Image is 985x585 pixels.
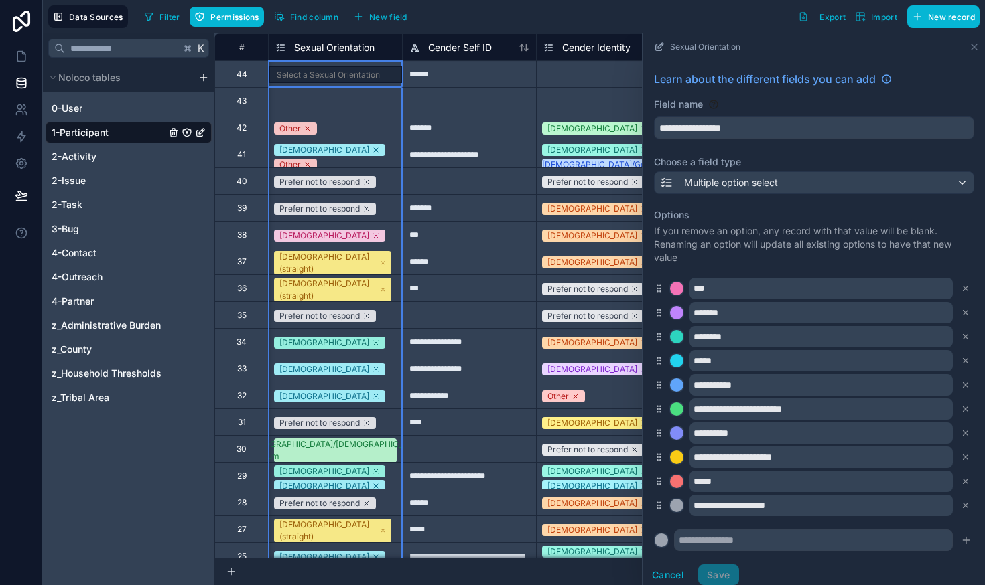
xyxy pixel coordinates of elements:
div: [DEMOGRAPHIC_DATA]/Gender non-conforming [542,159,663,183]
span: z_Tribal Area [52,391,109,404]
button: Bulk add [654,562,693,575]
div: 2-Activity [46,146,212,167]
div: 32 [237,390,247,401]
div: 2-Issue [46,170,212,191]
button: Multiple option select [654,171,974,194]
div: 28 [237,497,247,508]
div: [DEMOGRAPHIC_DATA] [547,546,637,558]
span: Sexual Orientation [670,41,740,52]
div: Prefer not to respond [547,283,628,295]
div: 30 [237,444,247,454]
div: 25 [237,551,247,562]
span: K [196,44,206,53]
div: [DEMOGRAPHIC_DATA] [279,337,369,349]
span: Sexual Orientation [294,41,375,54]
div: z_County [46,339,212,360]
button: New field [348,7,412,27]
button: Noloco tables [46,68,193,87]
div: 42 [237,122,247,133]
div: [DEMOGRAPHIC_DATA] [279,551,369,563]
div: [DEMOGRAPHIC_DATA] [279,363,369,375]
div: 39 [237,203,247,214]
span: 1-Participant [52,126,109,139]
div: [DEMOGRAPHIC_DATA] [547,417,637,429]
div: 27 [237,524,247,535]
a: 4-Contact [52,246,166,260]
span: New record [928,12,975,22]
span: 3-Bug [52,222,79,236]
div: 36 [237,283,247,294]
div: Prefer not to respond [279,176,360,188]
button: Find column [269,7,343,27]
span: 4-Contact [52,246,96,260]
span: Export [819,12,846,22]
label: Field name [654,98,703,111]
div: 38 [237,230,247,240]
span: 4-Outreach [52,270,103,284]
div: 4-Outreach [46,266,212,288]
div: [DEMOGRAPHIC_DATA] [547,256,637,268]
span: 2-Activity [52,150,96,163]
div: 37 [237,256,247,267]
div: [DEMOGRAPHIC_DATA] [279,465,369,477]
div: z_Tribal Area [46,387,212,408]
div: Prefer not to respond [547,310,628,322]
span: Multiple option select [684,176,778,189]
span: 2-Issue [52,174,86,187]
span: Gender Self ID [428,41,492,54]
div: 34 [237,337,247,347]
div: Other [279,122,301,135]
div: 33 [237,363,247,374]
div: [DEMOGRAPHIC_DATA] [547,230,637,242]
label: Choose a field type [654,155,974,169]
div: Other [547,390,569,402]
div: [DEMOGRAPHIC_DATA] [547,363,637,375]
div: 40 [237,176,247,187]
div: 2-Task [46,194,212,216]
a: Permissions [190,7,269,27]
div: z_Administrative Burden [46,315,212,336]
div: [DEMOGRAPHIC_DATA] (straight) [279,251,377,275]
div: 29 [237,471,247,481]
div: [DEMOGRAPHIC_DATA] [547,203,637,215]
a: 2-Issue [52,174,166,187]
a: z_Household Thresholds [52,367,166,380]
div: [DEMOGRAPHIC_DATA] [547,144,637,156]
a: 3-Bug [52,222,166,236]
button: Filter [139,7,185,27]
div: [DEMOGRAPHIC_DATA] [547,497,637,509]
div: z_Household Thresholds [46,363,212,384]
div: Prefer not to respond [279,203,360,215]
a: z_Administrative Burden [52,319,166,332]
a: z_County [52,343,166,356]
div: [DEMOGRAPHIC_DATA] [279,480,369,492]
button: New record [907,5,980,28]
span: z_Household Thresholds [52,367,161,380]
span: z_Administrative Burden [52,319,161,332]
a: 2-Task [52,198,166,212]
span: Gender Identity [562,41,631,54]
div: [DEMOGRAPHIC_DATA] [279,144,369,156]
div: 4-Contact [46,242,212,264]
span: Data Sources [69,12,123,22]
button: Export [793,5,850,28]
div: Prefer not to respond [547,176,628,188]
div: 3-Bug [46,218,212,240]
div: 0-User [46,98,212,119]
div: 35 [237,310,247,321]
div: [DEMOGRAPHIC_DATA] [279,390,369,402]
div: Prefer not to respond [279,417,360,429]
span: New field [369,12,407,22]
div: [DEMOGRAPHIC_DATA] [547,465,637,477]
a: New record [902,5,980,28]
span: Learn about the different fields you can add [654,71,876,87]
button: Permissions [190,7,263,27]
p: If you remove an option, any record with that value will be blank. Renaming an option will update... [654,224,974,264]
button: Data Sources [48,5,128,28]
span: z_County [52,343,92,356]
div: [DEMOGRAPHIC_DATA] [279,230,369,242]
div: 44 [237,69,247,80]
div: 1-Participant [46,122,212,143]
div: Prefer not to respond [279,497,360,509]
label: Options [654,208,974,222]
